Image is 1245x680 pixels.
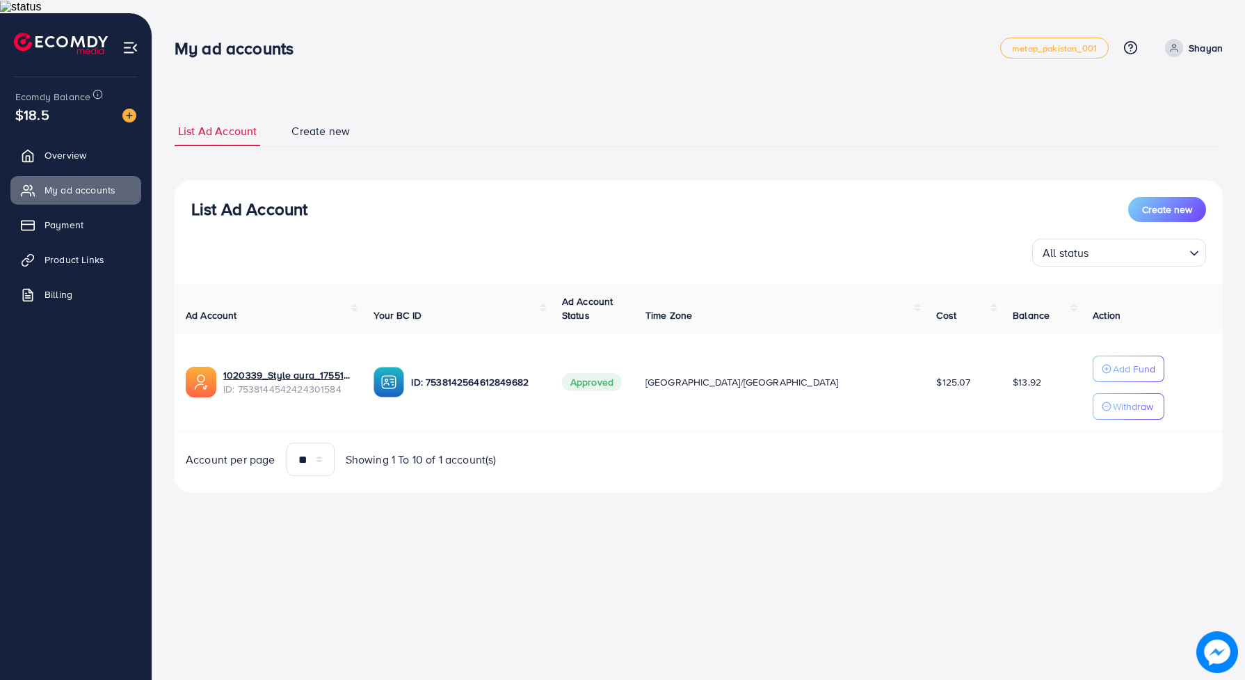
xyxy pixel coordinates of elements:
img: logo [14,33,108,54]
span: ID: 7538144542424301584 [223,382,351,396]
span: $18.5 [15,104,49,125]
h3: My ad accounts [175,38,305,58]
button: Add Fund [1093,356,1164,382]
p: ID: 7538142564612849682 [411,374,539,390]
span: Billing [45,287,72,301]
div: <span class='underline'>1020339_Style aura_1755111058702</span></br>7538144542424301584 [223,368,351,397]
span: List Ad Account [178,123,257,139]
h3: List Ad Account [191,199,307,219]
a: metap_pakistan_001 [1000,38,1109,58]
span: Product Links [45,253,104,267]
span: Time Zone [645,308,692,322]
span: $125.07 [936,375,970,389]
span: Action [1093,308,1120,322]
span: Your BC ID [373,308,421,322]
a: Billing [10,280,141,308]
a: My ad accounts [10,176,141,204]
span: $13.92 [1013,375,1041,389]
img: menu [122,40,138,56]
span: Cost [936,308,956,322]
span: Create new [291,123,350,139]
span: Approved [562,373,622,391]
button: Create new [1128,197,1206,222]
img: ic-ads-acc.e4c84228.svg [186,367,216,397]
span: My ad accounts [45,183,115,197]
span: Ad Account [186,308,237,322]
input: Search for option [1093,240,1184,263]
a: Shayan [1159,39,1223,57]
span: Showing 1 To 10 of 1 account(s) [346,452,497,468]
span: Payment [45,218,83,232]
img: ic-ba-acc.ded83a64.svg [373,367,404,397]
a: Overview [10,141,141,169]
p: Shayan [1189,40,1223,56]
span: Overview [45,148,86,162]
button: Withdraw [1093,393,1164,420]
a: Product Links [10,246,141,274]
p: Add Fund [1113,361,1155,377]
a: 1020339_Style aura_1755111058702 [223,368,351,382]
span: Account per page [186,452,275,468]
p: Withdraw [1113,398,1153,415]
span: Balance [1013,308,1050,322]
a: Payment [10,211,141,239]
span: Ecomdy Balance [15,90,90,104]
span: All status [1040,243,1092,263]
span: metap_pakistan_001 [1012,44,1097,53]
div: Search for option [1032,239,1206,267]
span: [GEOGRAPHIC_DATA]/[GEOGRAPHIC_DATA] [645,375,839,389]
span: Ad Account Status [562,294,613,322]
img: image [122,109,136,122]
span: Create new [1142,203,1192,216]
img: image [1196,631,1238,673]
